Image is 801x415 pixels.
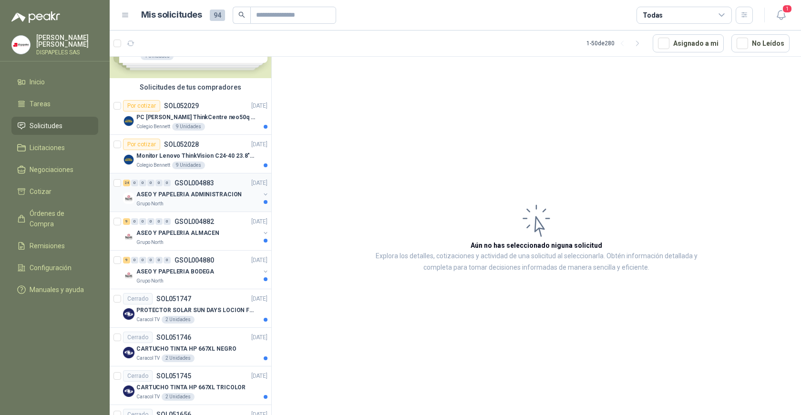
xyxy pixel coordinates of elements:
[136,383,246,392] p: CARTUCHO TINTA HP 667XL TRICOLOR
[251,217,267,226] p: [DATE]
[30,142,65,153] span: Licitaciones
[147,257,154,263] div: 0
[136,354,160,362] p: Caracol TV
[30,241,65,251] span: Remisiones
[136,267,214,276] p: ASEO Y PAPELERIA BODEGA
[11,73,98,91] a: Inicio
[238,11,245,18] span: search
[147,218,154,225] div: 0
[139,180,146,186] div: 0
[110,366,271,405] a: CerradoSOL051745[DATE] Company LogoCARTUCHO TINTA HP 667XL TRICOLORCaracol TV2 Unidades
[110,135,271,173] a: Por cotizarSOL052028[DATE] Company LogoMonitor Lenovo ThinkVision C24-40 23.8" 3YWColegio Bennett...
[136,306,255,315] p: PROTECTOR SOLAR SUN DAYS LOCION FPS 50 CAJA X 24 UN
[136,113,255,122] p: PC [PERSON_NAME] ThinkCentre neo50q Gen 4 Core i5 16Gb 512Gb SSD Win 11 Pro 3YW Con Teclado y Mouse
[123,257,130,263] div: 9
[136,344,236,354] p: CARTUCHO TINTA HP 667XL NEGRO
[123,218,130,225] div: 9
[123,270,134,281] img: Company Logo
[11,237,98,255] a: Remisiones
[172,162,205,169] div: 9 Unidades
[11,139,98,157] a: Licitaciones
[175,218,214,225] p: GSOL004882
[731,34,790,52] button: No Leídos
[251,256,267,265] p: [DATE]
[30,99,51,109] span: Tareas
[30,121,62,131] span: Solicitudes
[123,308,134,320] img: Company Logo
[136,393,160,401] p: Caracol TV
[30,77,45,87] span: Inicio
[155,257,163,263] div: 0
[123,332,153,343] div: Cerrado
[162,393,195,401] div: 2 Unidades
[175,257,214,263] p: GSOL004880
[123,180,130,186] div: 24
[131,257,138,263] div: 0
[11,95,98,113] a: Tareas
[155,218,163,225] div: 0
[11,117,98,135] a: Solicitudes
[172,123,205,131] div: 9 Unidades
[110,328,271,366] a: CerradoSOL051746[DATE] Company LogoCARTUCHO TINTA HP 667XL NEGROCaracol TV2 Unidades
[36,50,98,55] p: DISPAPELES SAS
[141,8,202,22] h1: Mis solicitudes
[155,180,163,186] div: 0
[210,10,225,21] span: 94
[136,200,164,208] p: Grupo North
[110,96,271,135] a: Por cotizarSOL052029[DATE] Company LogoPC [PERSON_NAME] ThinkCentre neo50q Gen 4 Core i5 16Gb 512...
[136,190,242,199] p: ASEO Y PAPELERIA ADMINISTRACION
[782,4,792,13] span: 1
[30,284,84,295] span: Manuales y ayuda
[251,294,267,304] p: [DATE]
[30,164,73,175] span: Negociaciones
[123,177,269,208] a: 24 0 0 0 0 0 GSOL004883[DATE] Company LogoASEO Y PAPELERIA ADMINISTRACIONGrupo North
[586,36,645,51] div: 1 - 50 de 280
[162,316,195,324] div: 2 Unidades
[251,140,267,149] p: [DATE]
[110,289,271,328] a: CerradoSOL051747[DATE] Company LogoPROTECTOR SOLAR SUN DAYS LOCION FPS 50 CAJA X 24 UNCaracol TV2...
[147,180,154,186] div: 0
[164,257,171,263] div: 0
[251,333,267,342] p: [DATE]
[164,180,171,186] div: 0
[136,277,164,285] p: Grupo North
[136,229,219,238] p: ASEO Y PAPELERIA ALMACEN
[123,254,269,285] a: 9 0 0 0 0 0 GSOL004880[DATE] Company LogoASEO Y PAPELERIA BODEGAGrupo North
[123,347,134,358] img: Company Logo
[11,204,98,233] a: Órdenes de Compra
[136,239,164,246] p: Grupo North
[123,192,134,204] img: Company Logo
[643,10,663,20] div: Todas
[11,11,60,23] img: Logo peakr
[123,216,269,246] a: 9 0 0 0 0 0 GSOL004882[DATE] Company LogoASEO Y PAPELERIA ALMACENGrupo North
[164,102,199,109] p: SOL052029
[123,385,134,397] img: Company Logo
[162,354,195,362] div: 2 Unidades
[11,161,98,179] a: Negociaciones
[653,34,724,52] button: Asignado a mi
[772,7,790,24] button: 1
[139,218,146,225] div: 0
[156,373,191,379] p: SOL051745
[123,370,153,382] div: Cerrado
[123,139,160,150] div: Por cotizar
[139,257,146,263] div: 0
[251,372,267,381] p: [DATE]
[175,180,214,186] p: GSOL004883
[251,101,267,111] p: [DATE]
[123,293,153,304] div: Cerrado
[11,259,98,277] a: Configuración
[36,34,98,48] p: [PERSON_NAME] [PERSON_NAME]
[110,78,271,96] div: Solicitudes de tus compradores
[123,115,134,127] img: Company Logo
[30,186,51,197] span: Cotizar
[30,208,89,229] span: Órdenes de Compra
[136,152,255,161] p: Monitor Lenovo ThinkVision C24-40 23.8" 3YW
[367,251,706,273] p: Explora los detalles, cotizaciones y actividad de una solicitud al seleccionarla. Obtén informaci...
[123,154,134,165] img: Company Logo
[136,316,160,324] p: Caracol TV
[136,123,170,131] p: Colegio Bennett
[136,162,170,169] p: Colegio Bennett
[251,179,267,188] p: [DATE]
[12,36,30,54] img: Company Logo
